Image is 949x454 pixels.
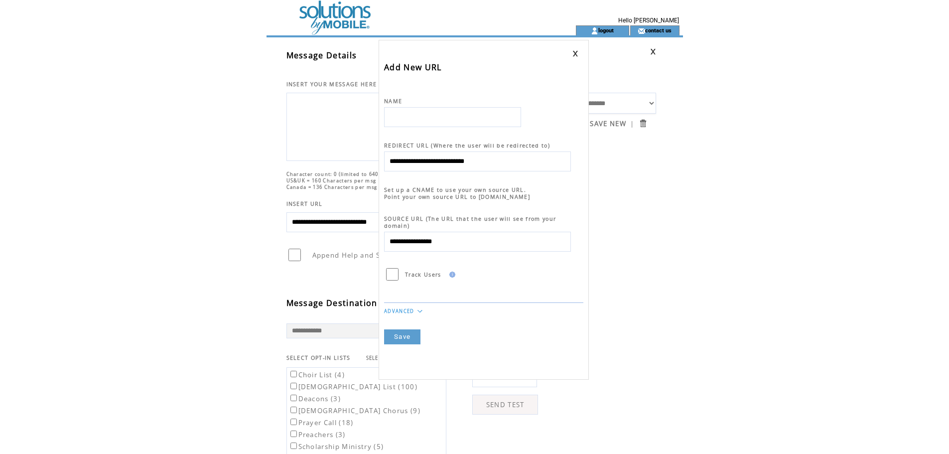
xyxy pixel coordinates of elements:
span: SOURCE URL (The URL that the user will see from your domain) [384,215,556,229]
span: Set up a CNAME to use your own source URL. [384,186,526,193]
span: NAME [384,98,402,105]
a: Save [384,329,420,344]
span: Add New URL [384,62,442,73]
a: ADVANCED [384,308,414,314]
span: Point your own source URL to [DOMAIN_NAME] [384,193,530,200]
span: REDIRECT URL (Where the user will be redirected to) [384,142,550,149]
img: help.gif [446,272,455,278]
span: Track Users [405,271,441,278]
